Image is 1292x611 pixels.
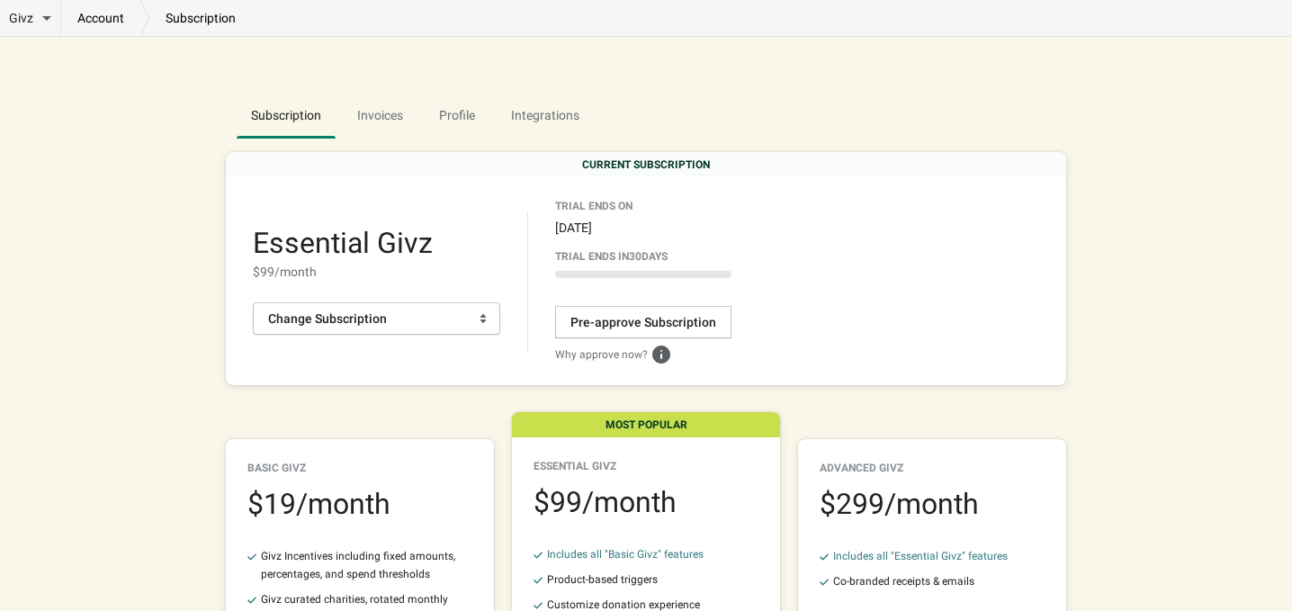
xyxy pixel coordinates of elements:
[247,490,472,518] div: $ 19 /month
[570,315,716,329] span: Pre-approve Subscription
[226,152,1066,177] div: CURRENT SUBSCRIPTION
[555,346,731,364] div: Why approve now?
[512,412,780,437] div: Most Popular
[820,461,1045,475] div: Advanced Givz
[253,263,500,281] div: $ 99 /month
[833,572,974,590] div: Co-branded receipts & emails
[253,229,500,257] div: Essential Givz
[534,459,758,473] div: Essential Givz
[261,590,448,608] div: Givz curated charities, rotated monthly
[547,545,704,563] div: Includes all " Basic Givz " features
[9,9,33,27] span: Givz
[149,9,252,27] p: subscription
[555,249,731,264] div: Trial ends in 30 days
[555,199,731,213] div: Trial Ends On
[268,311,387,326] span: Change Subscription
[261,547,472,583] div: Givz Incentives including fixed amounts, percentages, and spend thresholds
[555,213,731,242] div: [DATE]
[237,99,336,131] span: Subscription
[547,571,658,589] div: Product-based triggers
[425,99,489,131] span: Profile
[497,99,594,131] span: Integrations
[343,99,417,131] span: Invoices
[833,547,1008,565] div: Includes all " Essential Givz " features
[534,488,758,517] div: $ 99 /month
[820,490,1045,518] div: $ 299 /month
[247,461,472,475] div: Basic Givz
[253,302,500,335] button: Change Subscription
[61,9,140,27] a: account
[555,306,731,338] button: Pre-approve Subscription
